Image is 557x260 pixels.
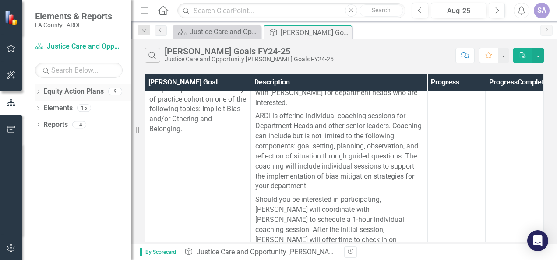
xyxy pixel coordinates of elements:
[255,76,423,110] p: 1. [PERSON_NAME] will be offering coaching sessions with [PERSON_NAME] for department heads who a...
[72,121,86,128] div: 14
[43,103,73,113] a: Elements
[177,3,405,18] input: Search ClearPoint...
[190,26,258,37] div: Justice Care and Opportunity Welcome Page
[4,10,20,25] img: ClearPoint Strategy
[35,11,112,21] span: Elements & Reports
[43,120,68,130] a: Reports
[255,109,423,193] p: ARDI is offering individual coaching sessions for Department Heads and other senior leaders. Coac...
[372,7,391,14] span: Search
[35,63,123,78] input: Search Below...
[165,56,334,63] div: Justice Care and Opportunity [PERSON_NAME] Goals FY24-25
[281,27,349,38] div: [PERSON_NAME] Goals FY24-25
[35,21,112,28] small: LA County - ARDI
[197,248,388,256] a: Justice Care and Opportunity [PERSON_NAME] Goals FY24-25
[77,105,91,112] div: 15
[434,6,483,16] div: Aug-25
[527,230,548,251] div: Open Intercom Messenger
[165,46,334,56] div: [PERSON_NAME] Goals FY24-25
[43,87,104,97] a: Equity Action Plans
[108,88,122,95] div: 9
[140,248,180,256] span: By Scorecard
[534,3,550,18] button: SA
[360,4,403,17] button: Search
[35,42,123,52] a: Justice Care and Opportunity [PERSON_NAME] Goals FY24-25
[184,247,338,257] div: » »
[431,3,486,18] button: Aug-25
[175,26,258,37] a: Justice Care and Opportunity Welcome Page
